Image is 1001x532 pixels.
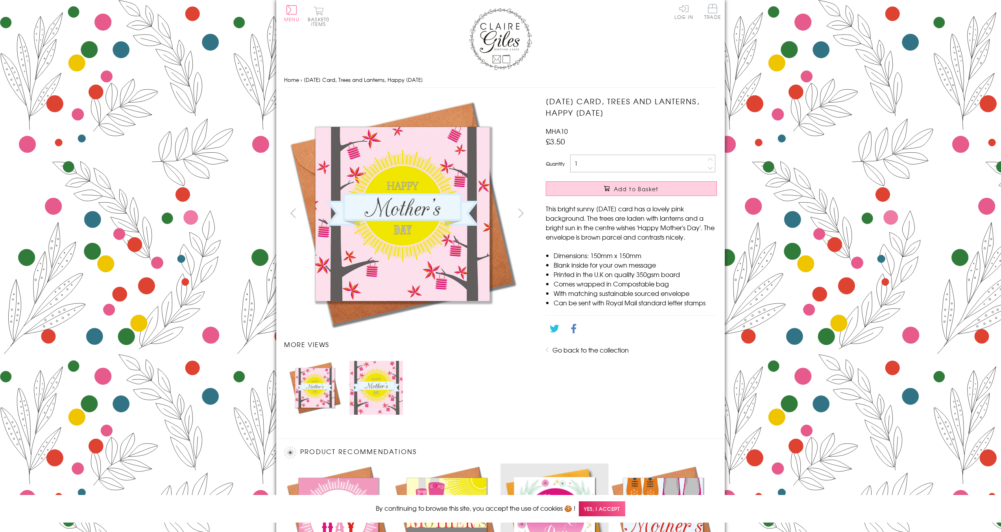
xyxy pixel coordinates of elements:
li: Can be sent with Royal Mail standard letter stamps [554,298,717,307]
img: Mother's Day Card, Trees and Lanterns, Happy Mother's Day [284,96,520,332]
a: Home [284,76,299,83]
span: [DATE] Card, Trees and Lanterns, Happy [DATE] [304,76,423,83]
button: Add to Basket [546,181,717,196]
span: Menu [284,16,299,23]
a: Go back to the collection [552,345,629,355]
span: › [301,76,302,83]
label: Quantity [546,160,565,167]
h3: More views [284,340,530,349]
img: Mother's Day Card, Trees and Lanterns, Happy Mother's Day [349,361,403,414]
span: 0 items [311,16,329,28]
nav: breadcrumbs [284,72,717,88]
h1: [DATE] Card, Trees and Lanterns, Happy [DATE] [546,96,717,118]
li: Carousel Page 2 [345,357,407,418]
img: Claire Giles Greetings Cards [469,8,532,70]
li: With matching sustainable sourced envelope [554,288,717,298]
button: Menu [284,5,299,22]
ul: Carousel Pagination [284,357,530,418]
li: Printed in the U.K on quality 350gsm board [554,270,717,279]
li: Comes wrapped in Compostable bag [554,279,717,288]
li: Carousel Page 1 (Current Slide) [284,357,345,418]
h2: Product recommendations [284,447,717,458]
span: Add to Basket [614,185,659,193]
button: next [512,204,530,222]
span: MHA10 [546,126,568,136]
p: This bright sunny [DATE] card has a lovely pink background. The trees are laden with lanterns and... [546,204,717,242]
a: Log In [674,4,693,19]
span: £3.50 [546,136,565,147]
button: prev [284,204,302,222]
li: Blank inside for your own message [554,260,717,270]
img: Mother's Day Card, Trees and Lanterns, Happy Mother's Day [288,361,342,414]
span: Trade [704,4,721,19]
button: Basket0 items [308,6,329,26]
span: Yes, I accept [579,501,625,517]
a: Trade [704,4,721,21]
li: Dimensions: 150mm x 150mm [554,251,717,260]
